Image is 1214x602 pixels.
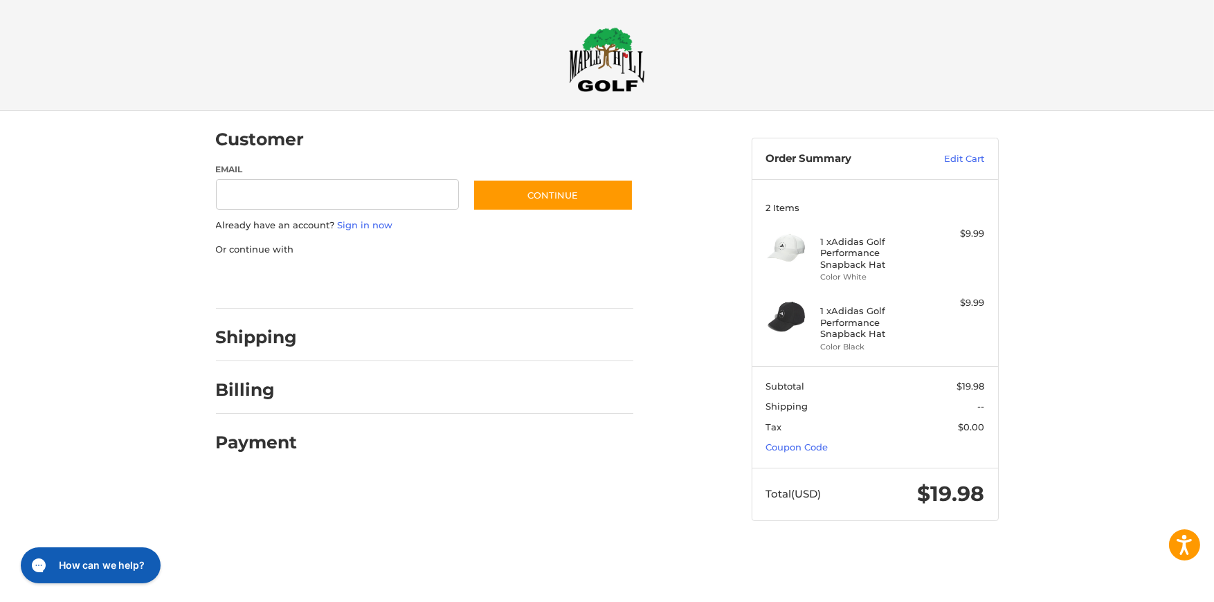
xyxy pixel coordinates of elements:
[765,401,808,412] span: Shipping
[820,271,926,283] li: Color White
[765,202,984,213] h3: 2 Items
[820,341,926,353] li: Color Black
[820,236,926,270] h4: 1 x Adidas Golf Performance Snapback Hat
[473,179,633,211] button: Continue
[216,219,633,232] p: Already have an account?
[765,421,781,432] span: Tax
[216,163,460,176] label: Email
[216,432,298,453] h2: Payment
[917,481,984,507] span: $19.98
[569,27,645,92] img: Maple Hill Golf
[930,227,984,241] div: $9.99
[216,243,633,257] p: Or continue with
[338,219,393,230] a: Sign in now
[958,421,984,432] span: $0.00
[216,379,297,401] h2: Billing
[977,401,984,412] span: --
[216,129,305,150] h2: Customer
[216,327,298,348] h2: Shipping
[14,542,165,588] iframe: Gorgias live chat messenger
[930,296,984,310] div: $9.99
[765,441,828,453] a: Coupon Code
[820,305,926,339] h4: 1 x Adidas Golf Performance Snapback Hat
[1100,565,1214,602] iframe: Google Customer Reviews
[329,270,433,295] iframe: PayPal-paylater
[765,152,914,166] h3: Order Summary
[957,381,984,392] span: $19.98
[211,270,315,295] iframe: PayPal-paypal
[446,270,550,295] iframe: PayPal-venmo
[914,152,984,166] a: Edit Cart
[765,381,804,392] span: Subtotal
[765,487,821,500] span: Total (USD)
